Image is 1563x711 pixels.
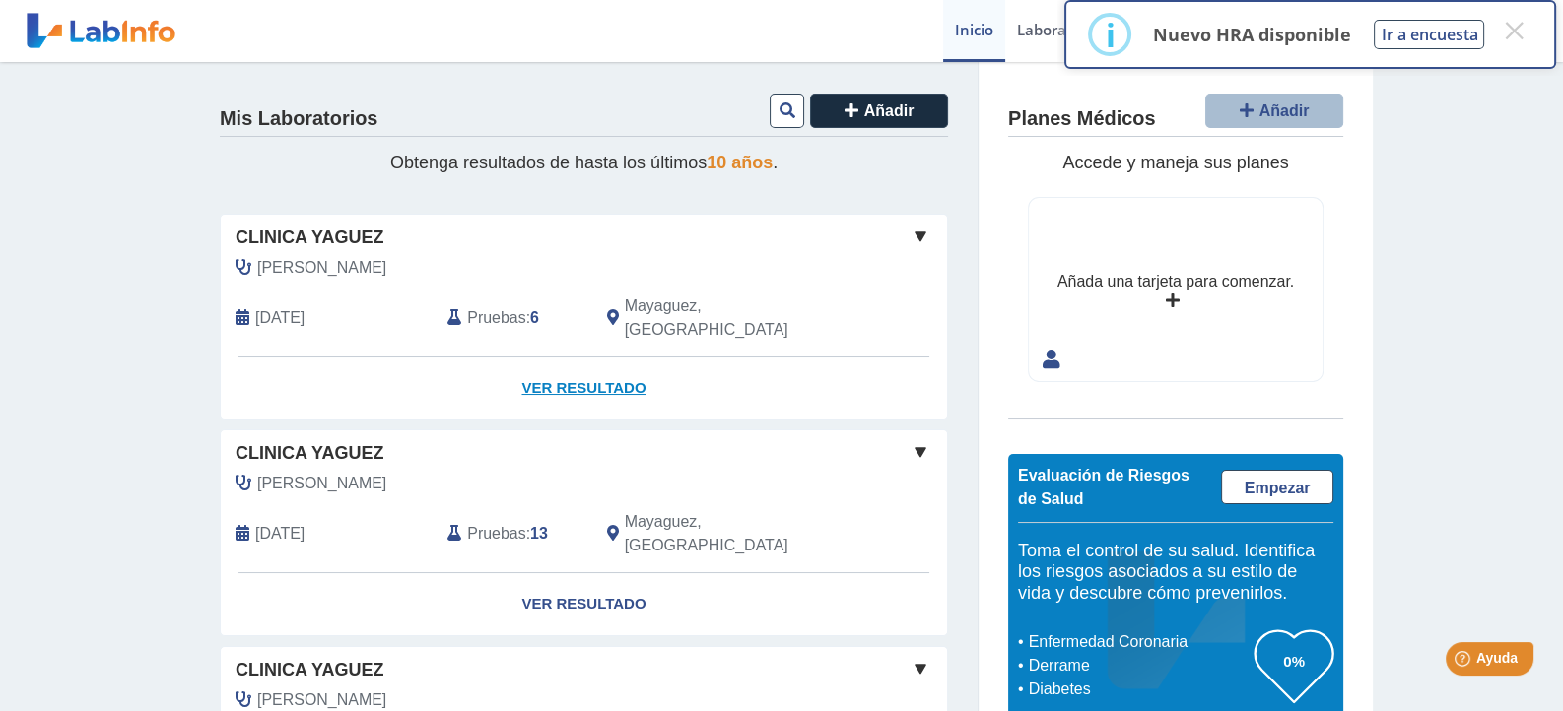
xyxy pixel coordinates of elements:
b: 6 [530,309,539,326]
li: Enfermedad Coronaria [1023,630,1255,654]
span: Clinica Yaguez [236,440,383,467]
span: Mayaguez, PR [625,510,843,557]
span: Empezar [1245,480,1311,496]
b: 13 [530,525,548,542]
p: Nuevo HRA disponible [1152,23,1350,46]
iframe: Help widget launcher [1388,634,1541,689]
span: Añadir [864,102,915,119]
h4: Planes Médicos [1008,107,1155,131]
span: Pruebas [467,522,525,546]
span: 2025-08-21 [255,306,305,330]
a: Ver Resultado [221,357,947,420]
span: Evaluación de Riesgos de Salud [1018,467,1189,507]
li: Diabetes [1023,678,1255,701]
span: Accede y maneja sus planes [1062,153,1288,172]
span: Nazario Yordan, Efrain [257,472,386,495]
span: Clinica Yaguez [236,657,383,683]
button: Añadir [810,94,948,128]
li: Derrame [1023,654,1255,678]
span: Mayaguez, PR [625,294,843,342]
div: Añada una tarjeta para comenzar. [1057,270,1294,293]
span: Añadir [1259,102,1310,119]
a: Ver Resultado [221,573,947,635]
span: 2025-07-31 [255,522,305,546]
span: Obtenga resultados de hasta los últimos . [390,153,778,172]
h5: Toma el control de su salud. Identifica los riesgos asociados a su estilo de vida y descubre cómo... [1018,541,1333,605]
h4: Mis Laboratorios [220,107,377,131]
h3: 0% [1255,649,1333,674]
button: Close this dialog [1496,13,1531,48]
div: i [1105,17,1115,52]
div: : [433,294,591,342]
div: : [433,510,591,557]
button: Añadir [1205,94,1343,128]
button: Ir a encuesta [1374,20,1484,49]
a: Empezar [1221,470,1333,504]
span: Clinica Yaguez [236,225,383,251]
span: Pruebas [467,306,525,330]
span: 10 años [707,153,773,172]
span: Caro Martinez, Denise [257,256,386,280]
